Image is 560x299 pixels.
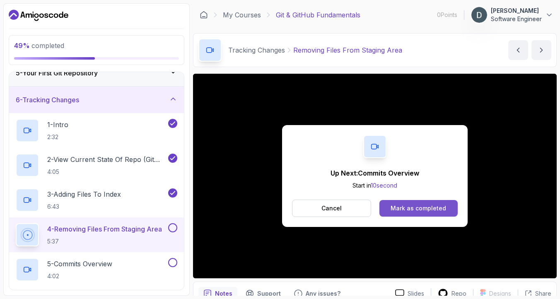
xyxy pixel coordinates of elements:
[16,188,177,212] button: 3-Adding Files To Index6:43
[531,40,551,60] button: next content
[321,204,342,212] p: Cancel
[193,74,557,278] iframe: 4 - Removing Files from Staging Area (git rm --cached and git reset)
[47,203,121,211] p: 6:43
[491,7,542,15] p: [PERSON_NAME]
[215,289,232,298] p: Notes
[293,45,402,55] p: Removing Files From Staging Area
[451,289,466,298] p: Repo
[47,189,121,199] p: 3 - Adding Files To Index
[489,289,511,298] p: Designs
[408,289,424,298] p: Slides
[16,154,177,177] button: 2-View Current State Of Repo (Git Status)4:05
[47,259,112,269] p: 5 - Commits Overview
[47,154,167,164] p: 2 - View Current State Of Repo (Git Status)
[16,119,177,142] button: 1-Intro2:32
[437,11,457,19] p: 0 Points
[508,40,528,60] button: previous content
[276,10,360,20] p: Git & GitHub Fundamentals
[306,289,340,298] p: Any issues?
[16,223,177,246] button: 4-Removing Files From Staging Area5:37
[47,272,112,280] p: 4:02
[14,41,30,50] span: 49 %
[16,68,98,78] h3: 5 - Your First Git Repository
[9,87,184,113] button: 6-Tracking Changes
[9,9,68,22] a: Dashboard
[14,41,64,50] span: completed
[518,289,551,298] button: Share
[16,95,79,105] h3: 6 - Tracking Changes
[47,133,68,141] p: 2:32
[223,10,261,20] a: My Courses
[431,288,473,299] a: Repo
[331,181,419,190] p: Start in
[379,200,458,217] button: Mark as completed
[9,60,184,86] button: 5-Your First Git Repository
[47,237,162,246] p: 5:37
[371,182,397,189] span: 10 second
[391,204,446,212] div: Mark as completed
[331,168,419,178] p: Up Next: Commits Overview
[535,289,551,298] p: Share
[257,289,281,298] p: Support
[47,120,68,130] p: 1 - Intro
[228,45,285,55] p: Tracking Changes
[491,15,542,23] p: Software Engineer
[292,200,371,217] button: Cancel
[16,258,177,281] button: 5-Commits Overview4:02
[47,224,162,234] p: 4 - Removing Files From Staging Area
[471,7,553,23] button: user profile image[PERSON_NAME]Software Engineer
[47,168,167,176] p: 4:05
[471,7,487,23] img: user profile image
[200,11,208,19] a: Dashboard
[389,289,431,298] a: Slides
